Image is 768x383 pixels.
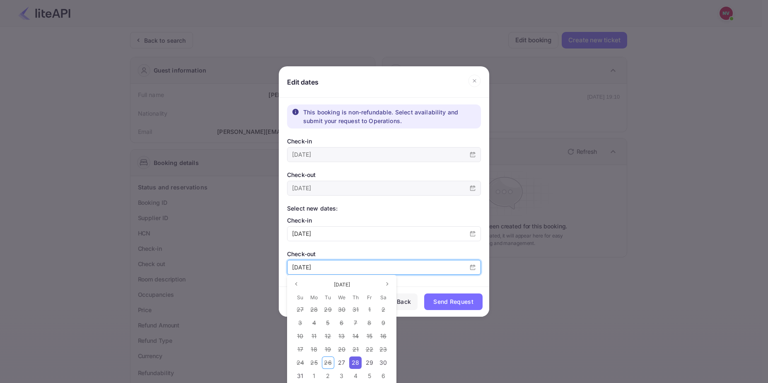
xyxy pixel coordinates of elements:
[470,231,476,237] svg: calender simple
[293,291,390,383] div: Aug 2025
[297,346,303,353] span: 17
[321,356,335,369] div: 26 Aug 2025
[321,316,335,330] div: 05 Aug 2025
[324,306,331,313] span: 29
[349,303,362,316] div: 31 Jul 2025
[294,281,299,286] svg: page previous
[379,346,387,353] span: 23
[303,108,473,125] div: This booking is non-refundable. Select availability and submit your request to Operations.
[340,319,343,326] span: 6
[353,332,359,339] span: 14
[313,372,315,379] span: 1
[353,306,359,313] span: 31
[382,306,385,313] span: 2
[325,293,331,303] span: Tu
[310,359,317,366] span: 25
[291,279,301,289] button: Previous month
[366,346,373,353] span: 22
[338,359,345,366] span: 27
[354,319,357,326] span: 7
[349,316,362,330] div: 07 Aug 2025
[353,346,359,353] span: 21
[321,291,335,303] div: Tuesday
[377,356,390,369] div: 30 Aug 2025
[382,279,392,289] button: Next month
[362,369,376,383] div: 05 Sep 2025
[377,303,390,316] div: 02 Aug 2025
[349,291,362,303] div: Thursday
[311,346,317,353] span: 18
[297,293,303,303] span: Su
[335,356,348,369] div: 27 Aug 2025
[340,372,343,379] span: 3
[324,359,331,366] span: 26
[307,303,321,316] div: 28 Jul 2025
[362,343,376,356] div: 22 Aug 2025
[287,260,465,274] input: yyyy-MM-dd
[335,316,348,330] div: 06 Aug 2025
[367,293,372,303] span: Fr
[312,319,316,326] span: 4
[307,343,321,356] div: 18 Aug 2025
[385,281,390,286] svg: page next
[352,359,359,366] span: 28
[287,137,481,145] div: Check-in
[338,306,345,313] span: 30
[293,303,307,316] div: 27 Jul 2025
[382,319,385,326] span: 9
[335,369,348,383] div: 03 Sep 2025
[362,356,376,369] div: 29 Aug 2025
[470,264,476,270] svg: calender simple
[377,291,390,303] div: Saturday
[397,297,411,307] div: Back
[307,369,321,383] div: 01 Sep 2025
[293,291,307,303] div: Sunday
[312,332,316,339] span: 11
[424,293,483,310] button: Send Request
[297,332,303,339] span: 10
[368,306,371,313] span: 1
[382,372,385,379] span: 6
[321,343,335,356] div: 19 Aug 2025
[307,316,321,330] div: 04 Aug 2025
[321,303,335,316] div: 29 Jul 2025
[338,346,345,353] span: 20
[287,170,481,179] div: Check-out
[310,306,318,313] span: 28
[307,291,321,303] div: Monday
[335,291,348,303] div: Wednesday
[367,319,371,326] span: 8
[321,369,335,383] div: 02 Sep 2025
[287,216,481,225] div: Check-in
[338,293,345,303] span: We
[287,250,481,258] div: Check-out
[349,369,362,383] div: 04 Sep 2025
[362,316,376,330] div: 08 Aug 2025
[321,330,335,343] div: 12 Aug 2025
[362,330,376,343] div: 15 Aug 2025
[335,343,348,356] div: 20 Aug 2025
[377,316,390,330] div: 09 Aug 2025
[349,330,362,343] div: 14 Aug 2025
[326,372,330,379] span: 2
[293,369,307,383] div: 31 Aug 2025
[325,332,331,339] span: 12
[390,293,418,310] button: Back
[331,280,353,290] button: Select month
[366,359,373,366] span: 29
[297,372,303,379] span: 31
[338,332,345,339] span: 13
[380,293,386,303] span: Sa
[326,319,329,326] span: 5
[287,204,481,213] div: Select new dates:
[362,291,376,303] div: Friday
[362,303,376,316] div: 01 Aug 2025
[349,356,362,369] div: 28 Aug 2025
[293,330,307,343] div: 10 Aug 2025
[310,293,318,303] span: Mo
[325,346,331,353] span: 19
[433,297,473,307] div: Send Request
[349,343,362,356] div: 21 Aug 2025
[287,227,465,241] input: yyyy-MM-dd
[368,372,371,379] span: 5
